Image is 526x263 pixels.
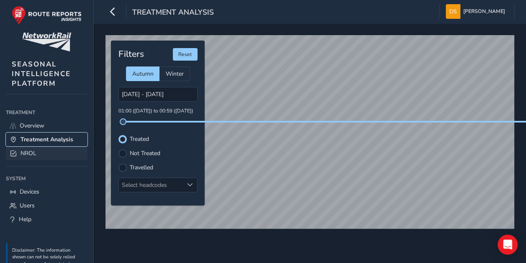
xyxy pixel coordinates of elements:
label: Treated [130,136,149,142]
a: Devices [6,185,87,199]
a: Treatment Analysis [6,133,87,146]
a: NROL [6,146,87,160]
div: System [6,172,87,185]
span: NROL [21,149,36,157]
div: Treatment [6,106,87,119]
span: Winter [166,70,184,78]
span: Users [20,202,35,209]
img: rr logo [12,6,82,25]
button: Reset [173,48,198,61]
canvas: Map [105,35,514,235]
span: [PERSON_NAME] [463,4,505,19]
span: Overview [20,122,44,130]
span: Treatment Analysis [21,135,73,143]
div: Winter [159,66,190,81]
a: Users [6,199,87,212]
span: Autumn [132,70,154,78]
span: Treatment Analysis [132,7,214,19]
label: Not Treated [130,151,160,156]
h4: Filters [118,49,144,59]
div: Select headcodes [119,178,183,192]
img: customer logo [22,33,71,51]
button: [PERSON_NAME] [446,4,508,19]
p: 01:00 ([DATE]) to 00:59 ([DATE]) [118,107,198,115]
div: Open Intercom Messenger [498,235,518,255]
span: Help [19,215,31,223]
div: Autumn [126,66,159,81]
a: Help [6,212,87,226]
img: diamond-layout [446,4,460,19]
span: Devices [20,188,39,196]
span: SEASONAL INTELLIGENCE PLATFORM [12,59,71,88]
label: Travelled [130,165,153,171]
a: Overview [6,119,87,133]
